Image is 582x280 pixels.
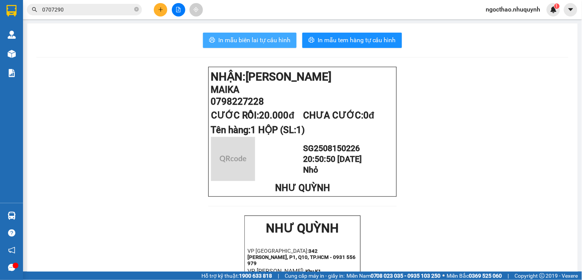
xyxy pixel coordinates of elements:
img: warehouse-icon [8,50,16,58]
span: 1) [297,125,305,135]
span: In mẫu tem hàng tự cấu hình [318,35,396,45]
sup: 1 [554,3,560,9]
span: Miền Nam [346,272,441,280]
span: close-circle [134,7,139,12]
span: 20.000đ [259,110,295,121]
span: CƯỚC RỒI: [211,110,295,121]
strong: 342 [PERSON_NAME], P1, Q10, TP.HCM - 0931 556 979 [247,248,356,266]
span: 1 [556,3,558,9]
span: 1 HỘP (SL: [251,125,305,135]
span: Cung cấp máy in - giấy in: [285,272,345,280]
button: printerIn mẫu biên lai tự cấu hình [203,33,297,48]
span: 0đ [363,110,374,121]
span: In mẫu biên lai tự cấu hình [218,35,290,45]
span: printer [209,37,215,44]
span: question-circle [8,229,15,237]
span: Tên hàng: [211,125,305,135]
span: CHƯA CƯỚC: [303,110,374,121]
span: ngocthao.nhuquynh [480,5,547,14]
img: qr-code [211,137,255,181]
span: file-add [176,7,181,12]
img: logo-vxr [7,5,16,16]
button: caret-down [564,3,577,16]
span: ⚪️ [443,274,445,277]
span: message [8,264,15,271]
span: caret-down [567,6,574,13]
strong: NHƯ QUỲNH [266,221,339,236]
span: VP [PERSON_NAME]: [247,267,304,275]
span: | [508,272,509,280]
span: [PERSON_NAME] [246,70,332,83]
img: warehouse-icon [8,212,16,220]
p: VP [GEOGRAPHIC_DATA]: [247,248,357,266]
span: close-circle [134,6,139,13]
button: plus [154,3,167,16]
strong: 1900 633 818 [239,273,272,279]
strong: 0369 525 060 [469,273,502,279]
strong: 0708 023 035 - 0935 103 250 [371,273,441,279]
span: 20:50:50 [DATE] [303,154,362,164]
span: copyright [539,273,545,278]
span: MAIKA [211,84,239,95]
span: 0798227228 [211,96,264,107]
button: printerIn mẫu tem hàng tự cấu hình [302,33,402,48]
span: Miền Bắc [447,272,502,280]
span: aim [193,7,199,12]
img: icon-new-feature [550,6,557,13]
input: Tìm tên, số ĐT hoặc mã đơn [42,5,133,14]
span: | [278,272,279,280]
button: aim [190,3,203,16]
span: notification [8,247,15,254]
span: Hỗ trợ kỹ thuật: [201,272,272,280]
span: Nhỏ [303,165,318,175]
img: warehouse-icon [8,31,16,39]
img: solution-icon [8,69,16,77]
span: printer [308,37,315,44]
button: file-add [172,3,185,16]
span: SG2508150226 [303,143,360,153]
strong: NHẬN: [211,70,332,83]
span: plus [158,7,163,12]
span: NHƯ QUỲNH [275,183,330,193]
span: search [32,7,37,12]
